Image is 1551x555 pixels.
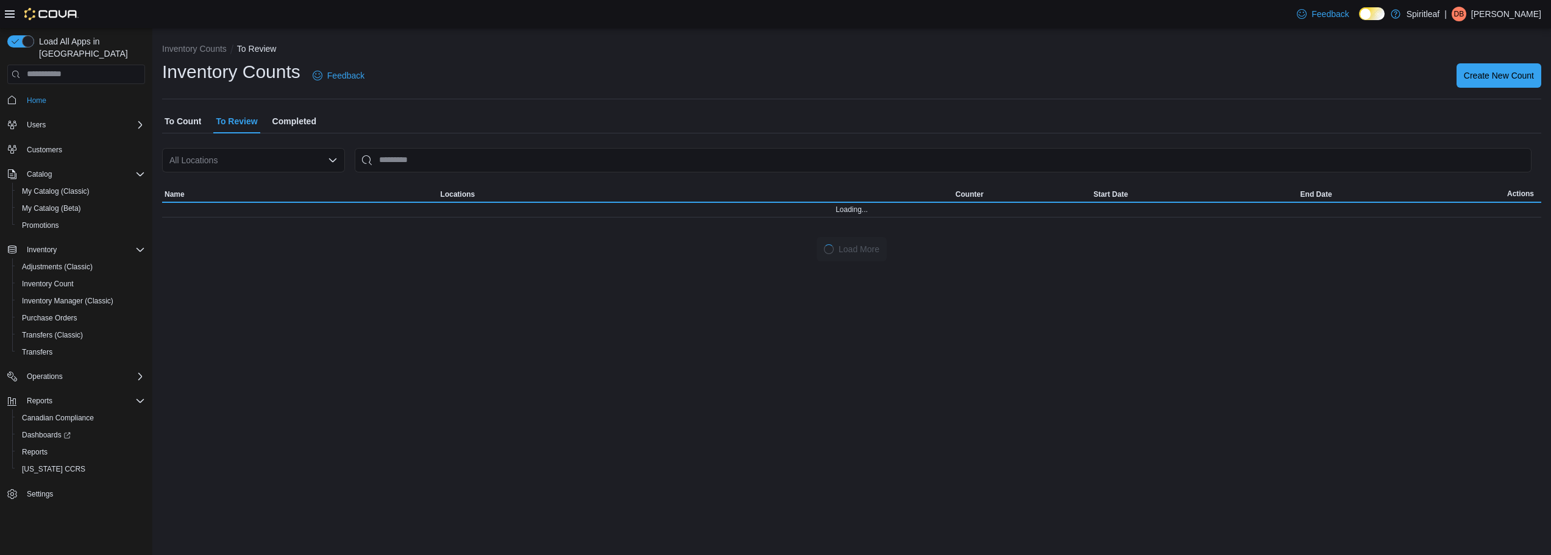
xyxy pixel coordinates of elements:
span: My Catalog (Beta) [22,203,81,213]
button: Transfers (Classic) [12,327,150,344]
span: Promotions [22,221,59,230]
span: Load More [839,243,879,255]
button: Reports [12,444,150,461]
button: My Catalog (Classic) [12,183,150,200]
span: Transfers (Classic) [17,328,145,342]
span: Canadian Compliance [22,413,94,423]
a: Inventory Count [17,277,79,291]
span: Purchase Orders [17,311,145,325]
input: Dark Mode [1359,7,1385,20]
span: [US_STATE] CCRS [22,464,85,474]
span: Dashboards [17,428,145,442]
span: Customers [27,145,62,155]
button: [US_STATE] CCRS [12,461,150,478]
span: Load All Apps in [GEOGRAPHIC_DATA] [34,35,145,60]
span: My Catalog (Classic) [22,186,90,196]
a: Dashboards [12,426,150,444]
a: Canadian Compliance [17,411,99,425]
span: Inventory Manager (Classic) [22,296,113,306]
a: Settings [22,487,58,501]
span: Promotions [17,218,145,233]
button: Locations [438,187,953,202]
button: Users [2,116,150,133]
button: LoadingLoad More [817,237,887,261]
button: Inventory Counts [162,44,227,54]
button: Operations [2,368,150,385]
span: Inventory [27,245,57,255]
span: Catalog [22,167,145,182]
a: Reports [17,445,52,459]
span: Reports [17,445,145,459]
span: To Count [165,109,201,133]
span: Inventory Count [22,279,74,289]
button: Counter [953,187,1091,202]
nav: Complex example [7,87,145,535]
a: Adjustments (Classic) [17,260,98,274]
span: Reports [22,447,48,457]
span: Users [27,120,46,130]
a: Transfers [17,345,57,359]
a: Purchase Orders [17,311,82,325]
span: Reports [27,396,52,406]
p: Spiritleaf [1407,7,1439,21]
a: Dashboards [17,428,76,442]
button: Open list of options [328,155,338,165]
button: Catalog [22,167,57,182]
button: Home [2,91,150,109]
button: Start Date [1091,187,1297,202]
span: Adjustments (Classic) [22,262,93,272]
a: My Catalog (Classic) [17,184,94,199]
span: Transfers [22,347,52,357]
button: My Catalog (Beta) [12,200,150,217]
span: Loading... [836,205,868,214]
span: Completed [272,109,316,133]
h1: Inventory Counts [162,60,300,84]
a: My Catalog (Beta) [17,201,86,216]
div: Delaney B [1452,7,1466,21]
a: Feedback [1292,2,1354,26]
span: Washington CCRS [17,462,145,476]
span: Home [22,93,145,108]
a: [US_STATE] CCRS [17,462,90,476]
button: Inventory [2,241,150,258]
span: Settings [22,486,145,501]
span: Actions [1507,189,1534,199]
a: Home [22,93,51,108]
span: Customers [22,142,145,157]
button: Inventory Manager (Classic) [12,292,150,309]
span: DB [1454,7,1464,21]
button: End Date [1298,187,1505,202]
span: Dashboards [22,430,71,440]
span: Home [27,96,46,105]
a: Transfers (Classic) [17,328,88,342]
span: Purchase Orders [22,313,77,323]
button: Inventory [22,242,62,257]
button: Adjustments (Classic) [12,258,150,275]
span: Inventory [22,242,145,257]
button: Reports [22,394,57,408]
span: Dark Mode [1359,20,1360,21]
span: Transfers (Classic) [22,330,83,340]
button: Customers [2,141,150,158]
span: To Review [216,109,257,133]
span: End Date [1301,189,1332,199]
span: My Catalog (Classic) [17,184,145,199]
span: Name [165,189,185,199]
button: Promotions [12,217,150,234]
span: Create New Count [1464,69,1534,82]
span: Operations [22,369,145,384]
a: Promotions [17,218,64,233]
p: | [1444,7,1447,21]
span: Inventory Manager (Classic) [17,294,145,308]
button: Create New Count [1457,63,1541,88]
a: Feedback [308,63,369,88]
button: To Review [237,44,277,54]
button: Inventory Count [12,275,150,292]
span: Catalog [27,169,52,179]
a: Inventory Manager (Classic) [17,294,118,308]
span: Canadian Compliance [17,411,145,425]
span: Operations [27,372,63,381]
span: Inventory Count [17,277,145,291]
img: Cova [24,8,79,20]
button: Purchase Orders [12,309,150,327]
